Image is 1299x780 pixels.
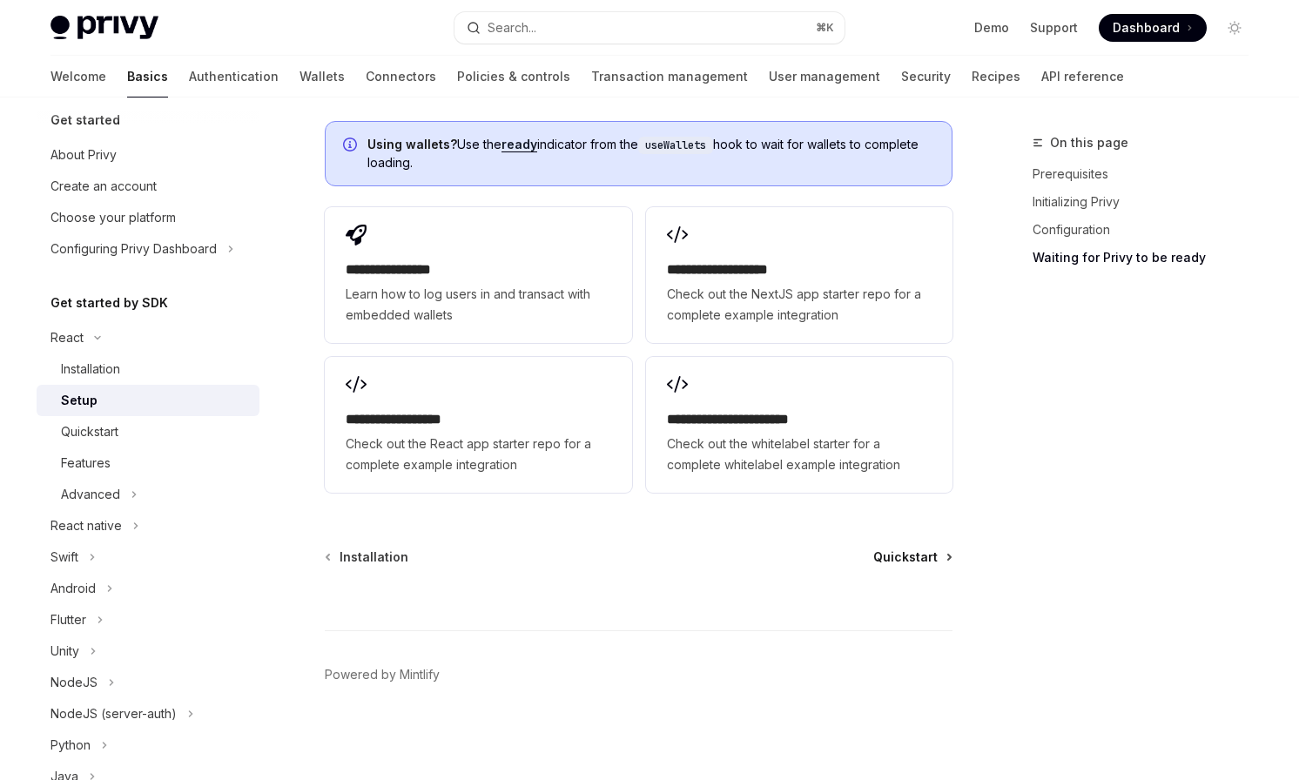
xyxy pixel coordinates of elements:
[37,447,259,479] a: Features
[50,609,86,630] div: Flutter
[1033,188,1262,216] a: Initializing Privy
[61,421,118,442] div: Quickstart
[769,56,880,97] a: User management
[61,453,111,474] div: Features
[37,322,259,353] button: Toggle React section
[816,21,834,35] span: ⌘ K
[972,56,1020,97] a: Recipes
[50,735,91,756] div: Python
[50,239,217,259] div: Configuring Privy Dashboard
[37,541,259,573] button: Toggle Swift section
[667,434,932,475] span: Check out the whitelabel starter for a complete whitelabel example integration
[50,292,168,313] h5: Get started by SDK
[50,327,84,348] div: React
[638,137,713,154] code: useWallets
[1033,244,1262,272] a: Waiting for Privy to be ready
[454,12,845,44] button: Open search
[326,548,408,566] a: Installation
[366,56,436,97] a: Connectors
[50,547,78,568] div: Swift
[37,604,259,635] button: Toggle Flutter section
[37,139,259,171] a: About Privy
[61,484,120,505] div: Advanced
[37,667,259,698] button: Toggle NodeJS section
[873,548,938,566] span: Quickstart
[873,548,951,566] a: Quickstart
[37,385,259,416] a: Setup
[50,515,122,536] div: React native
[189,56,279,97] a: Authentication
[346,434,610,475] span: Check out the React app starter repo for a complete example integration
[50,207,176,228] div: Choose your platform
[1033,216,1262,244] a: Configuration
[1099,14,1207,42] a: Dashboard
[1221,14,1249,42] button: Toggle dark mode
[127,56,168,97] a: Basics
[325,357,631,493] a: **** **** **** ***Check out the React app starter repo for a complete example integration
[50,56,106,97] a: Welcome
[501,137,537,152] a: ready
[37,635,259,667] button: Toggle Unity section
[325,207,631,343] a: **** **** **** *Learn how to log users in and transact with embedded wallets
[50,703,177,724] div: NodeJS (server-auth)
[50,176,157,197] div: Create an account
[901,56,951,97] a: Security
[488,17,536,38] div: Search...
[37,202,259,233] a: Choose your platform
[667,284,932,326] span: Check out the NextJS app starter repo for a complete example integration
[646,207,952,343] a: **** **** **** ****Check out the NextJS app starter repo for a complete example integration
[50,641,79,662] div: Unity
[37,698,259,730] button: Toggle NodeJS (server-auth) section
[37,171,259,202] a: Create an account
[343,138,360,155] svg: Info
[37,416,259,447] a: Quickstart
[367,137,457,151] strong: Using wallets?
[50,16,158,40] img: light logo
[37,573,259,604] button: Toggle Android section
[591,56,748,97] a: Transaction management
[1041,56,1124,97] a: API reference
[61,359,120,380] div: Installation
[37,510,259,541] button: Toggle React native section
[50,672,98,693] div: NodeJS
[325,666,440,683] a: Powered by Mintlify
[61,390,98,411] div: Setup
[457,56,570,97] a: Policies & controls
[50,145,117,165] div: About Privy
[1030,19,1078,37] a: Support
[37,233,259,265] button: Toggle Configuring Privy Dashboard section
[37,730,259,761] button: Toggle Python section
[340,548,408,566] span: Installation
[37,479,259,510] button: Toggle Advanced section
[1113,19,1180,37] span: Dashboard
[367,136,934,171] span: Use the indicator from the hook to wait for wallets to complete loading.
[37,353,259,385] a: Installation
[346,284,610,326] span: Learn how to log users in and transact with embedded wallets
[646,357,952,493] a: **** **** **** **** ***Check out the whitelabel starter for a complete whitelabel example integra...
[1050,132,1128,153] span: On this page
[974,19,1009,37] a: Demo
[50,578,96,599] div: Android
[300,56,345,97] a: Wallets
[1033,160,1262,188] a: Prerequisites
